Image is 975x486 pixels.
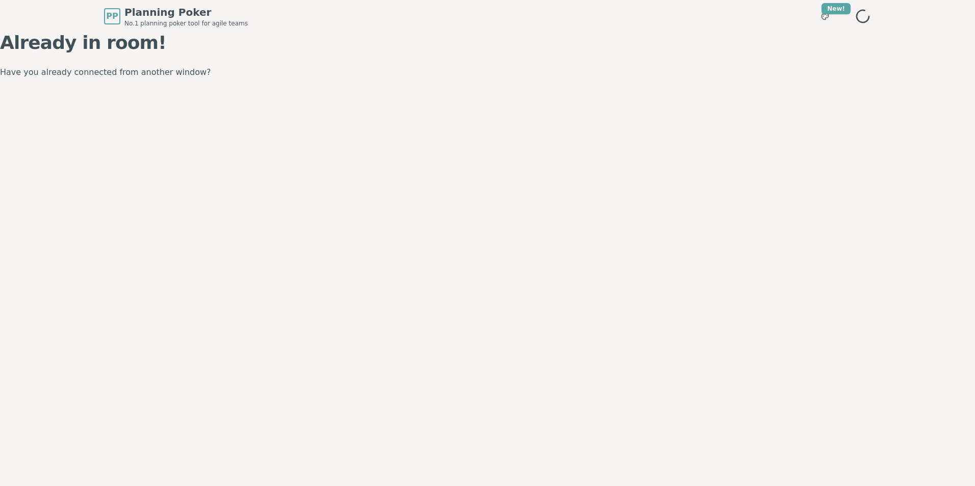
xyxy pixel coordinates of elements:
[106,10,118,22] span: PP
[124,5,248,19] span: Planning Poker
[822,3,851,14] div: New!
[124,19,248,28] span: No.1 planning poker tool for agile teams
[816,7,834,25] button: New!
[104,5,248,28] a: PPPlanning PokerNo.1 planning poker tool for agile teams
